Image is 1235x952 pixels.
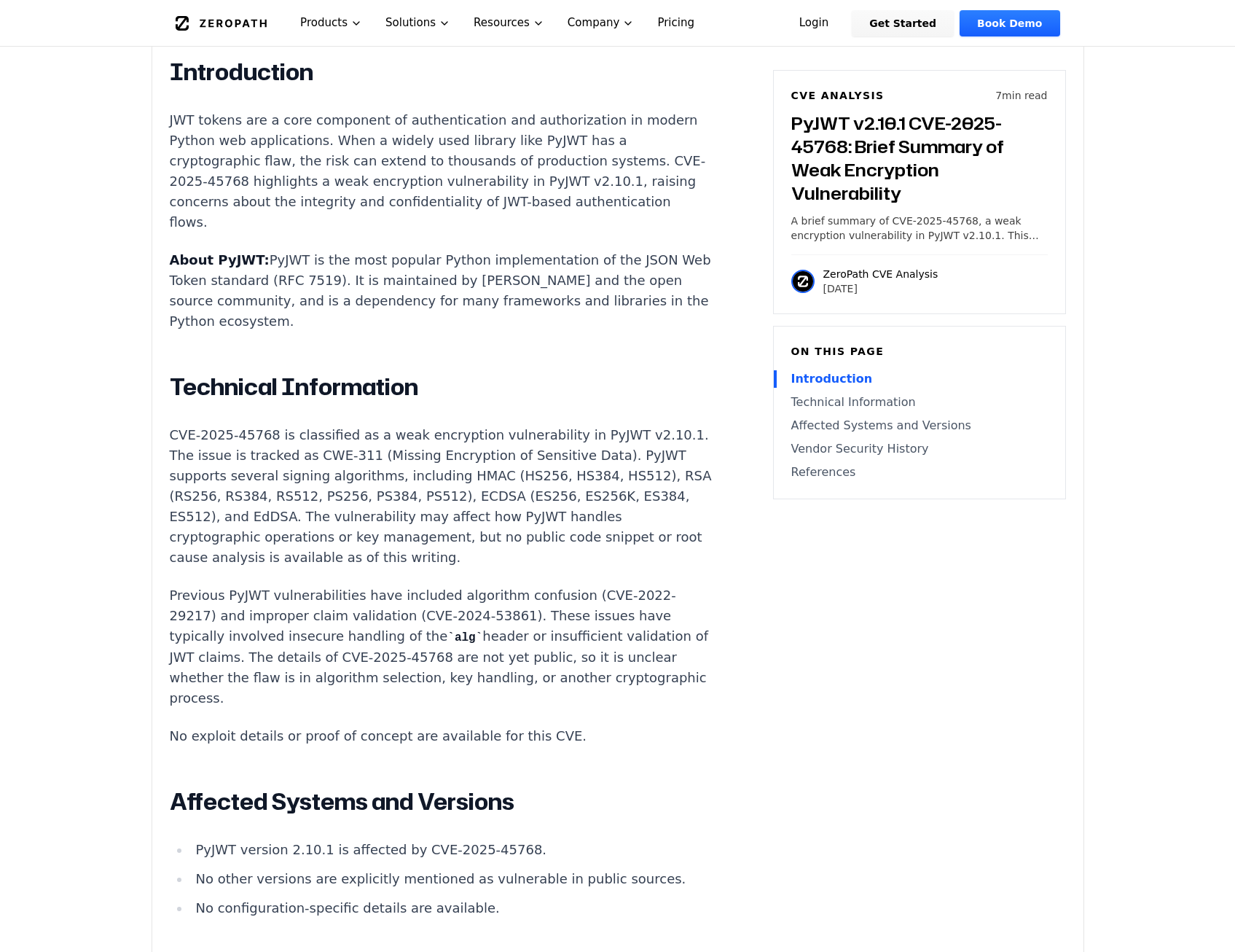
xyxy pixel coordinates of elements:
[791,464,1048,481] a: References
[791,270,815,293] img: ZeroPath CVE Analysis
[170,58,712,87] h2: Introduction
[170,425,712,568] p: CVE-2025-45768 is classified as a weak encryption vulnerability in PyJWT v2.10.1. The issue is tr...
[791,344,1048,359] h6: On this page
[791,440,1048,458] a: Vendor Security History
[170,585,712,709] p: Previous PyJWT vulnerabilities have included algorithm confusion (CVE-2022-29217) and improper cl...
[190,869,712,889] li: No other versions are explicitly mentioned as vulnerable in public sources.
[791,112,1048,205] h3: PyJWT v2.10.1 CVE-2025-45768: Brief Summary of Weak Encryption Vulnerability
[852,10,954,36] a: Get Started
[170,372,712,402] h2: Technical Information
[791,214,1048,243] p: A brief summary of CVE-2025-45768, a weak encryption vulnerability in PyJWT v2.10.1. This post co...
[995,88,1047,103] p: 7 min read
[960,10,1059,36] a: Book Demo
[791,394,1048,411] a: Technical Information
[823,267,938,281] p: ZeroPath CVE Analysis
[791,370,1048,388] a: Introduction
[170,787,712,816] h2: Affected Systems and Versions
[190,840,712,860] li: PyJWT version 2.10.1 is affected by CVE-2025-45768.
[190,898,712,918] li: No configuration-specific details are available.
[170,252,270,268] strong: About PyJWT:
[447,631,482,644] code: alg
[791,417,1048,434] a: Affected Systems and Versions
[170,110,712,233] p: JWT tokens are a core component of authentication and authorization in modern Python web applicat...
[782,10,847,36] a: Login
[170,250,712,332] p: PyJWT is the most popular Python implementation of the JSON Web Token standard (RFC 7519). It is ...
[823,281,938,296] p: [DATE]
[170,726,712,746] p: No exploit details or proof of concept are available for this CVE.
[791,88,885,103] h6: CVE Analysis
